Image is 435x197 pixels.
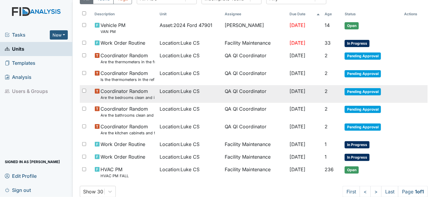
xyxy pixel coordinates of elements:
[325,70,328,76] span: 2
[325,88,328,94] span: 2
[157,9,222,19] th: Toggle SortBy
[290,141,306,147] span: [DATE]
[325,22,330,28] span: 14
[160,52,199,59] span: Location : Luke CS
[101,59,155,65] small: Are the thermometers in the freezer reading between 0 degrees and 10 degrees?
[222,19,287,37] td: [PERSON_NAME]
[415,189,424,195] strong: 1 of 1
[290,40,306,46] span: [DATE]
[325,40,331,46] span: 33
[345,52,381,60] span: Pending Approval
[101,88,155,100] span: Coordinator Random Are the bedrooms clean and in good repair?
[287,9,322,19] th: Toggle SortBy
[325,106,328,112] span: 2
[345,166,359,174] span: Open
[160,105,199,112] span: Location : Luke CS
[222,9,287,19] th: Assignee
[290,70,306,76] span: [DATE]
[222,37,287,49] td: Facility Maintenance
[345,124,381,131] span: Pending Approval
[345,70,381,77] span: Pending Approval
[5,157,60,166] span: Signed in as [PERSON_NAME]
[101,95,155,100] small: Are the bedrooms clean and in good repair?
[101,70,155,82] span: Coordinator Random Is the thermometers in the refrigerator reading between 34 degrees and 40 degr...
[345,154,370,161] span: In Progress
[101,105,155,118] span: Coordinator Random Are the bathrooms clean and in good repair?
[83,188,103,195] div: Show 30
[92,9,157,19] th: Toggle SortBy
[325,154,327,160] span: 1
[322,9,342,19] th: Toggle SortBy
[101,112,155,118] small: Are the bathrooms clean and in good repair?
[50,30,68,40] button: New
[101,77,155,82] small: Is the thermometers in the refrigerator reading between 34 degrees and 40 degrees?
[101,39,145,46] span: Work Order Routine
[345,88,381,95] span: Pending Approval
[160,166,199,173] span: Location : Luke CS
[160,70,199,77] span: Location : Luke CS
[160,88,199,95] span: Location : Luke CS
[160,39,199,46] span: Location : Luke CS
[101,130,155,136] small: Are the kitchen cabinets and floors clean?
[222,151,287,163] td: Facility Maintenance
[5,31,50,38] a: Tasks
[101,29,126,34] small: VAN PM
[160,141,199,148] span: Location : Luke CS
[325,166,334,172] span: 236
[222,85,287,103] td: QA QI Coordinator
[290,88,306,94] span: [DATE]
[342,9,402,19] th: Toggle SortBy
[222,103,287,121] td: QA QI Coordinator
[101,166,129,179] span: HVAC PM HVAC PM FALL
[5,58,35,68] span: Templates
[160,22,212,29] span: Asset : 2024 Ford 47901
[325,141,327,147] span: 1
[222,138,287,151] td: Facility Maintenance
[402,9,428,19] th: Actions
[160,153,199,160] span: Location : Luke CS
[101,123,155,136] span: Coordinator Random Are the kitchen cabinets and floors clean?
[82,11,86,15] input: Toggle All Rows Selected
[345,141,370,148] span: In Progress
[290,52,306,58] span: [DATE]
[222,49,287,67] td: QA QI Coordinator
[290,106,306,112] span: [DATE]
[101,52,155,65] span: Coordinator Random Are the thermometers in the freezer reading between 0 degrees and 10 degrees?
[222,121,287,138] td: QA QI Coordinator
[290,22,306,28] span: [DATE]
[345,106,381,113] span: Pending Approval
[101,153,145,160] span: Work Order Routine
[345,40,370,47] span: In Progress
[345,22,359,29] span: Open
[101,22,126,34] span: Vehicle PM VAN PM
[325,52,328,58] span: 2
[160,123,199,130] span: Location : Luke CS
[5,44,24,54] span: Units
[290,124,306,130] span: [DATE]
[101,141,145,148] span: Work Order Routine
[101,173,129,179] small: HVAC PM FALL
[222,67,287,85] td: QA QI Coordinator
[222,163,287,181] td: Facility Maintenance
[290,154,306,160] span: [DATE]
[290,166,306,172] span: [DATE]
[325,124,328,130] span: 2
[5,73,31,82] span: Analysis
[5,171,37,181] span: Edit Profile
[5,185,31,195] span: Sign out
